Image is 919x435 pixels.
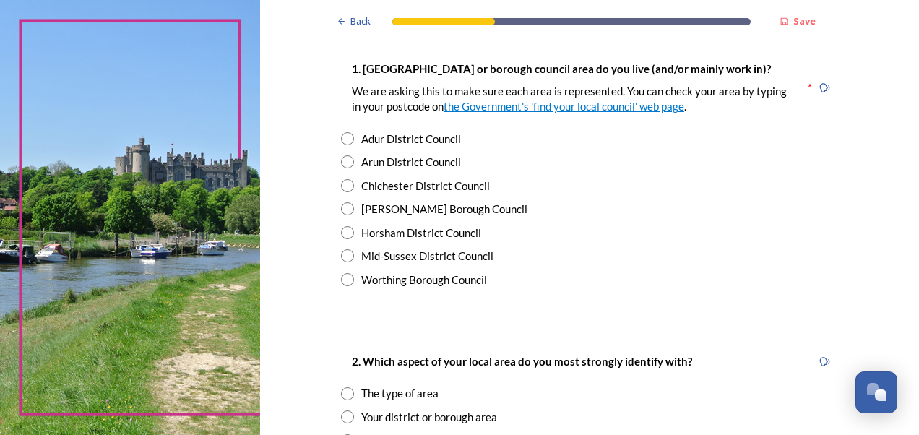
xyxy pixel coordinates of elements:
[350,14,371,28] span: Back
[361,201,527,217] div: [PERSON_NAME] Borough Council
[361,131,461,147] div: Adur District Council
[352,84,795,115] p: We are asking this to make sure each area is represented. You can check your area by typing in yo...
[793,14,816,27] strong: Save
[361,225,481,241] div: Horsham District Council
[361,385,439,402] div: The type of area
[855,371,897,413] button: Open Chat
[352,62,771,75] strong: 1. [GEOGRAPHIC_DATA] or borough council area do you live (and/or mainly work in)?
[352,355,692,368] strong: 2. Which aspect of your local area do you most strongly identify with?
[361,248,493,264] div: Mid-Sussex District Council
[361,178,490,194] div: Chichester District Council
[361,409,497,426] div: Your district or borough area
[444,100,684,113] a: the Government's 'find your local council' web page
[361,272,487,288] div: Worthing Borough Council
[361,154,461,171] div: Arun District Council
